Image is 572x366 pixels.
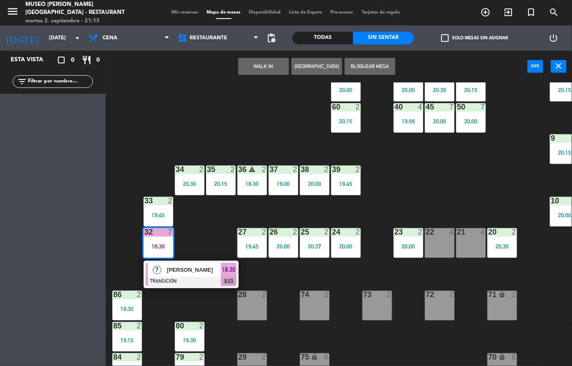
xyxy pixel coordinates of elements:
span: Restaurante [190,35,227,41]
div: 2 [356,166,361,173]
div: 19:15 [112,337,142,343]
div: 20:00 [425,118,455,124]
i: exit_to_app [504,7,514,17]
button: menu [6,5,19,21]
span: 7 [153,266,161,274]
div: 19:58 [394,118,423,124]
div: 2 [512,228,517,236]
div: 2 [137,353,142,361]
span: Mapa de mesas [203,10,245,15]
div: 2 [199,322,204,330]
div: martes 2. septiembre - 21:15 [25,17,137,25]
div: 2 [231,166,236,173]
div: 20:00 [300,181,330,187]
span: Mis reservas [168,10,203,15]
span: 18:30 [222,265,236,275]
div: 2 [356,228,361,236]
div: 2 [137,322,142,330]
div: 18:30 [144,243,173,249]
div: 2 [293,166,298,173]
div: Esta vista [4,55,61,65]
div: 20:15 [456,87,486,93]
label: Solo mesas sin asignar [441,34,508,42]
i: warning [248,166,256,173]
span: Disponibilidad [245,10,285,15]
span: 0 [71,55,74,65]
div: 20:00 [269,243,298,249]
div: 2 [324,166,330,173]
div: 2 [137,291,142,298]
div: 20:15 [331,118,361,124]
div: 21 [457,228,458,236]
div: 27 [238,228,239,236]
button: [GEOGRAPHIC_DATA] [291,58,342,75]
div: 50 [457,103,458,111]
button: WALK IN [238,58,289,75]
div: 19:30 [175,337,204,343]
i: search [549,7,559,17]
span: Pre-acceso [327,10,358,15]
span: Cena [103,35,117,41]
div: 20:39 [425,87,455,93]
i: restaurant [82,55,92,65]
i: filter_list [17,76,27,87]
i: lock [311,353,318,361]
div: 7 [481,103,486,111]
div: 2 [262,166,267,173]
div: 6 [512,353,517,361]
div: 20:00 [331,87,361,93]
span: 0 [96,55,100,65]
div: 7 [449,103,455,111]
div: 29 [238,353,239,361]
div: 60 [332,103,332,111]
span: check_box_outline_blank [441,34,449,42]
div: 20:00 [394,87,423,93]
button: Bloquear Mesa [345,58,395,75]
div: 2 [512,291,517,298]
i: power_settings_new [549,33,559,43]
div: 24 [332,228,332,236]
div: 2 [293,228,298,236]
div: Sin sentar [353,32,414,44]
div: 84 [113,353,114,361]
div: 20:30 [175,181,204,187]
div: 19:30 [112,306,142,312]
div: 36 [238,166,239,173]
button: power_input [528,60,543,73]
div: Museo [PERSON_NAME][GEOGRAPHIC_DATA] - Restaurant [25,0,137,17]
span: [PERSON_NAME] [167,265,221,274]
div: 39 [332,166,332,173]
i: crop_square [56,55,66,65]
div: 18:30 [237,181,267,187]
div: 6 [324,353,330,361]
div: 28 [238,291,239,298]
div: 20:37 [300,243,330,249]
div: 85 [113,322,114,330]
div: 4 [449,228,455,236]
i: arrow_drop_down [72,33,82,43]
i: turned_in_not [526,7,537,17]
div: 4 [481,228,486,236]
div: 20:00 [456,118,486,124]
div: 20:00 [394,243,423,249]
span: Lista de Espera [285,10,327,15]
